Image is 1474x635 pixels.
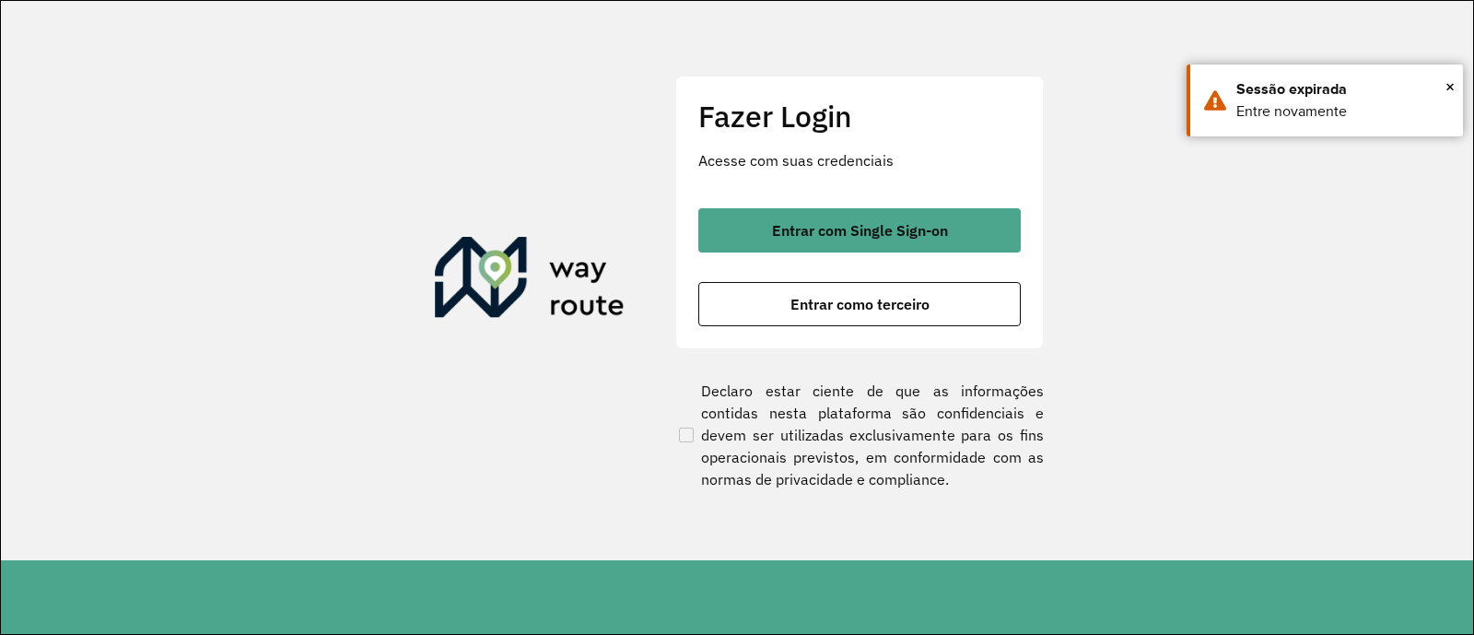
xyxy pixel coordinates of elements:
button: button [698,282,1021,326]
button: button [698,208,1021,253]
span: × [1445,73,1455,100]
span: Entrar com Single Sign-on [772,223,948,238]
div: Entre novamente [1236,100,1449,123]
label: Declaro estar ciente de que as informações contidas nesta plataforma são confidenciais e devem se... [675,380,1044,490]
span: Entrar como terceiro [790,297,930,312]
button: Close [1445,73,1455,100]
p: Acesse com suas credenciais [698,149,1021,171]
div: Sessão expirada [1236,78,1449,100]
img: Roteirizador AmbevTech [435,237,625,325]
h2: Fazer Login [698,99,1021,134]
